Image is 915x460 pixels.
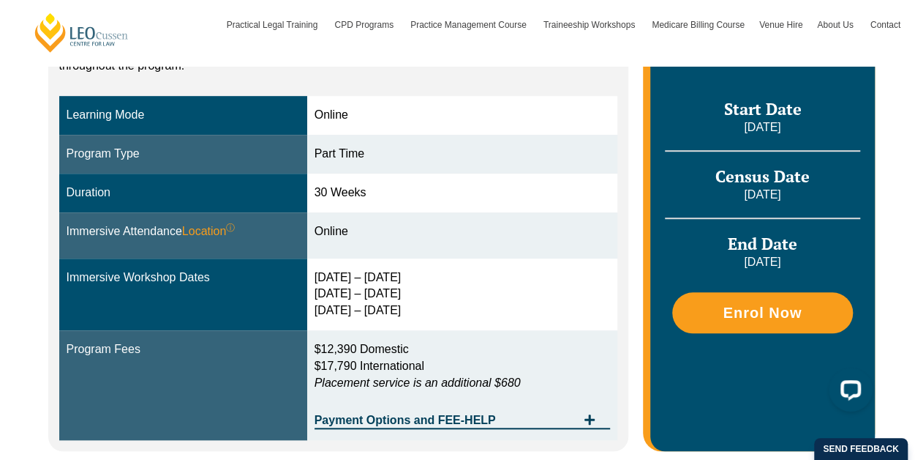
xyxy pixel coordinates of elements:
[219,4,328,46] a: Practical Legal Training
[315,185,611,201] div: 30 Weeks
[817,362,878,423] iframe: LiveChat chat widget
[315,223,611,240] div: Online
[723,98,801,119] span: Start Date
[315,376,521,389] em: Placement service is an additional $680
[810,4,862,46] a: About Us
[67,341,300,358] div: Program Fees
[33,12,130,53] a: [PERSON_NAME] Centre for Law
[315,415,577,426] span: Payment Options and FEE-HELP
[863,4,908,46] a: Contact
[665,254,859,270] p: [DATE]
[67,270,300,286] div: Immersive Workshop Dates
[644,4,752,46] a: Medicare Billing Course
[182,223,236,240] span: Location
[315,343,409,355] span: $12,390 Domestic
[536,4,644,46] a: Traineeship Workshops
[67,107,300,124] div: Learning Mode
[315,146,611,163] div: Part Time
[315,360,424,372] span: $17,790 International
[728,233,797,254] span: End Date
[327,4,403,46] a: CPD Programs
[752,4,810,46] a: Venue Hire
[672,292,852,333] a: Enrol Now
[67,146,300,163] div: Program Type
[67,185,300,201] div: Duration
[315,107,611,124] div: Online
[665,187,859,203] p: [DATE]
[403,4,536,46] a: Practice Management Course
[715,166,810,187] span: Census Date
[226,223,235,233] sup: ⓘ
[723,305,802,320] span: Enrol Now
[665,32,859,69] h2: Dates
[67,223,300,240] div: Immersive Attendance
[665,119,859,136] p: [DATE]
[315,270,611,320] div: [DATE] – [DATE] [DATE] – [DATE] [DATE] – [DATE]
